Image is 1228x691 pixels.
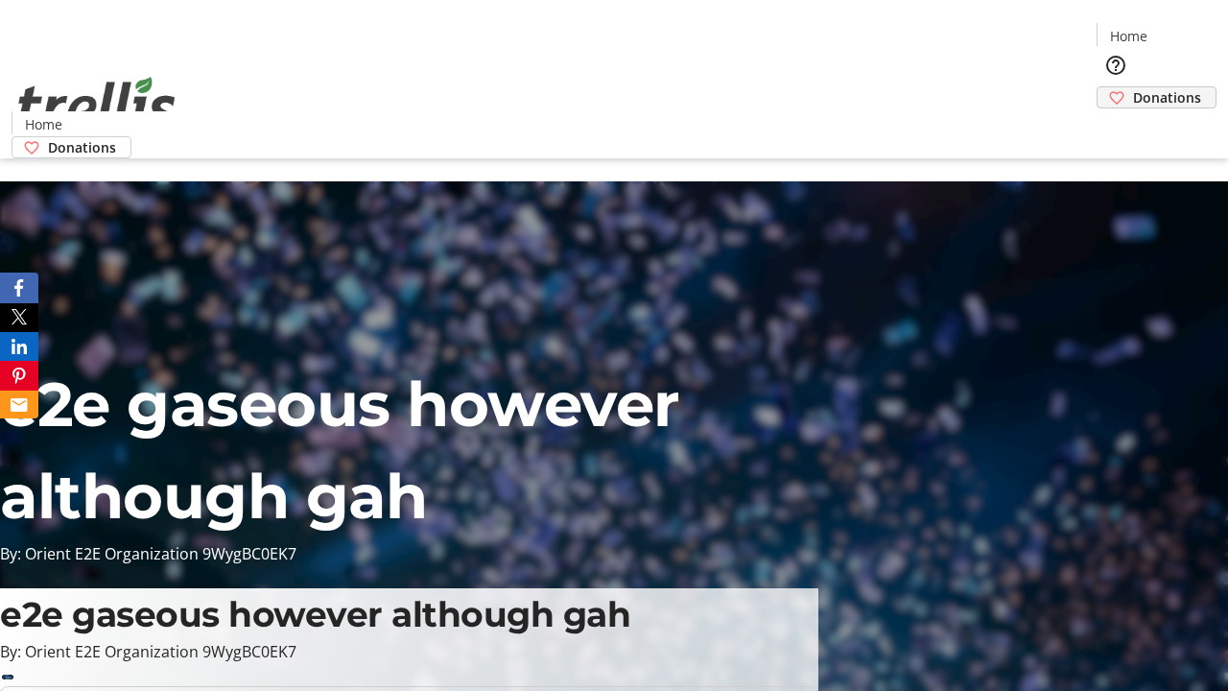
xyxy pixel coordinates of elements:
[12,56,182,152] img: Orient E2E Organization 9WygBC0EK7's Logo
[1110,26,1147,46] span: Home
[1097,46,1135,84] button: Help
[1097,108,1135,147] button: Cart
[1098,26,1159,46] a: Home
[48,137,116,157] span: Donations
[12,114,74,134] a: Home
[1097,86,1216,108] a: Donations
[12,136,131,158] a: Donations
[1133,87,1201,107] span: Donations
[25,114,62,134] span: Home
